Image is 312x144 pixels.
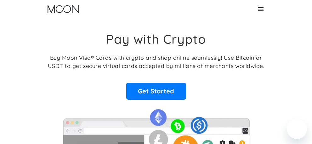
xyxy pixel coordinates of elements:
[126,83,186,100] a: Get Started
[287,119,307,139] iframe: Button to launch messaging window
[48,5,79,13] img: Moon Logo
[106,31,206,47] h1: Pay with Crypto
[48,5,79,13] a: home
[48,53,264,70] p: Buy Moon Visa® Cards with crypto and shop online seamlessly! Use Bitcoin or USDT to get secure vi...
